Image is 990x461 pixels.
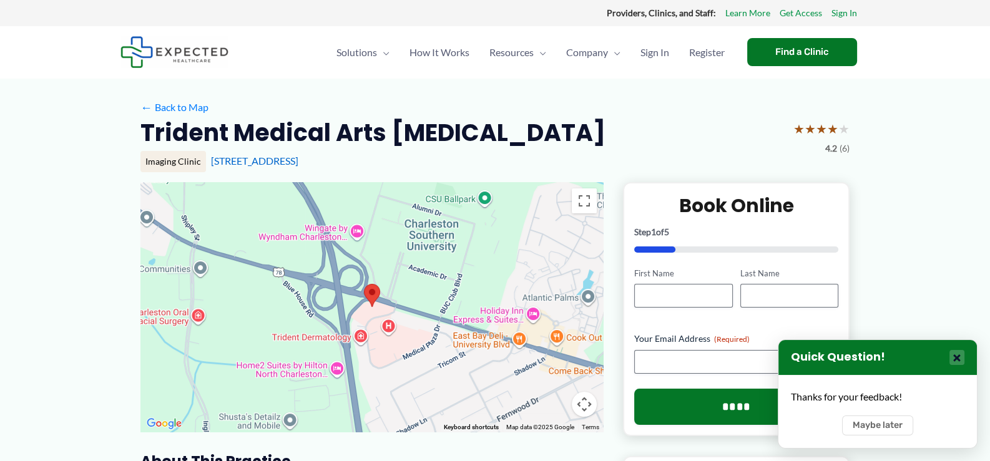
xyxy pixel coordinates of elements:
span: ★ [838,117,850,140]
span: How It Works [409,31,469,74]
span: 5 [664,226,669,237]
div: Thanks for your feedback! [791,387,964,406]
a: SolutionsMenu Toggle [326,31,399,74]
h2: Book Online [634,193,838,218]
a: Sign In [630,31,679,74]
span: ★ [827,117,838,140]
span: ★ [816,117,827,140]
span: ★ [805,117,816,140]
a: Find a Clinic [747,38,857,66]
img: Google [144,415,185,432]
span: Menu Toggle [534,31,546,74]
span: (Required) [714,334,750,344]
span: Resources [489,31,534,74]
span: Map data ©2025 Google [506,424,574,430]
span: Sign In [640,31,669,74]
button: Close [949,350,964,365]
span: Menu Toggle [377,31,390,74]
span: Company [566,31,608,74]
img: Expected Healthcare Logo - side, dark font, small [120,36,228,68]
label: Last Name [740,268,838,279]
a: Register [679,31,735,74]
nav: Primary Site Navigation [326,31,735,74]
a: Terms (opens in new tab) [582,424,599,430]
button: Map camera controls [572,392,597,417]
a: Get Access [780,5,822,21]
a: CompanyMenu Toggle [556,31,630,74]
span: Solutions [336,31,377,74]
span: Register [689,31,725,74]
label: First Name [634,268,732,279]
label: Your Email Address [634,332,838,345]
h3: Quick Question! [791,350,885,364]
a: Open this area in Google Maps (opens a new window) [144,415,185,432]
a: [STREET_ADDRESS] [211,155,298,167]
span: ← [140,101,152,113]
span: ★ [793,117,805,140]
span: (6) [840,140,850,157]
span: 4.2 [825,140,837,157]
p: Step of [634,228,838,236]
button: Keyboard shortcuts [444,423,499,432]
a: ResourcesMenu Toggle [479,31,556,74]
a: Learn More [725,5,770,21]
button: Toggle fullscreen view [572,188,597,213]
a: How It Works [399,31,479,74]
div: Imaging Clinic [140,151,206,172]
a: Sign In [831,5,857,21]
h2: Trident Medical Arts [MEDICAL_DATA] [140,117,605,148]
span: 1 [651,226,656,237]
a: ←Back to Map [140,98,208,117]
button: Maybe later [842,415,913,435]
strong: Providers, Clinics, and Staff: [607,7,716,18]
span: Menu Toggle [608,31,620,74]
